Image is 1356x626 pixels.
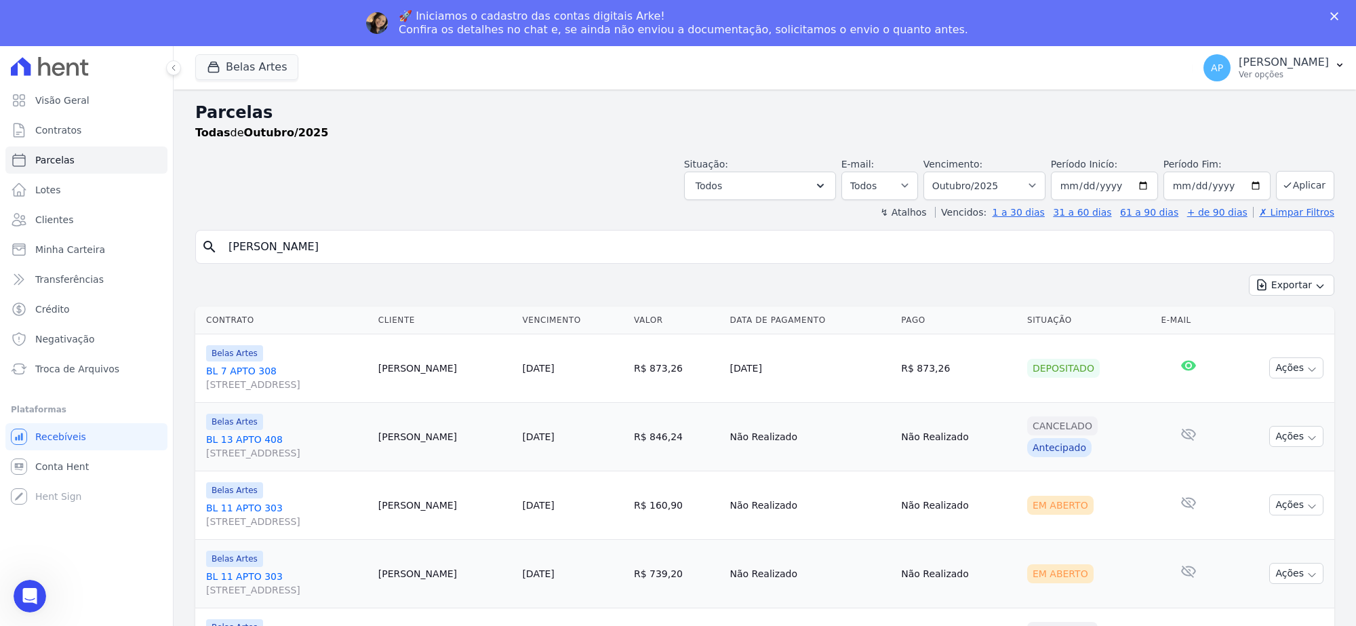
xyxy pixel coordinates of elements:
[373,402,517,471] td: [PERSON_NAME]
[206,551,263,567] span: Belas Artes
[1187,207,1248,218] a: + de 90 dias
[1156,307,1222,334] th: E-mail
[206,515,367,528] span: [STREET_ADDRESS]
[5,423,167,450] a: Recebíveis
[1276,171,1334,200] button: Aplicar
[11,402,162,418] div: Plataformas
[195,307,373,334] th: Contrato
[896,471,1022,539] td: Não Realizado
[14,580,46,612] iframe: Intercom live chat
[35,123,81,137] span: Contratos
[206,414,263,430] span: Belas Artes
[923,159,982,170] label: Vencimento:
[696,178,722,194] span: Todos
[517,307,629,334] th: Vencimento
[1027,416,1098,435] div: Cancelado
[1253,207,1334,218] a: ✗ Limpar Filtros
[35,460,89,473] span: Conta Hent
[1269,426,1323,447] button: Ações
[1027,564,1094,583] div: Em Aberto
[629,307,725,334] th: Valor
[522,431,554,442] a: [DATE]
[195,100,1334,125] h2: Parcelas
[684,172,836,200] button: Todos
[201,239,218,255] i: search
[896,307,1022,334] th: Pago
[5,146,167,174] a: Parcelas
[5,326,167,353] a: Negativação
[1022,307,1156,334] th: Situação
[629,402,725,471] td: R$ 846,24
[522,568,554,579] a: [DATE]
[206,482,263,498] span: Belas Artes
[1330,12,1344,20] div: Fechar
[206,501,367,528] a: BL 11 APTO 303[STREET_ADDRESS]
[373,539,517,608] td: [PERSON_NAME]
[725,402,896,471] td: Não Realizado
[206,570,367,597] a: BL 11 APTO 303[STREET_ADDRESS]
[35,153,75,167] span: Parcelas
[5,117,167,144] a: Contratos
[35,183,61,197] span: Lotes
[1053,207,1111,218] a: 31 a 60 dias
[5,87,167,114] a: Visão Geral
[1120,207,1178,218] a: 61 a 90 dias
[1249,275,1334,296] button: Exportar
[1163,157,1271,172] label: Período Fim:
[880,207,926,218] label: ↯ Atalhos
[373,334,517,402] td: [PERSON_NAME]
[1193,49,1356,87] button: AP [PERSON_NAME] Ver opções
[1211,63,1223,73] span: AP
[896,402,1022,471] td: Não Realizado
[725,307,896,334] th: Data de Pagamento
[5,176,167,203] a: Lotes
[1269,563,1323,584] button: Ações
[220,233,1328,260] input: Buscar por nome do lote ou do cliente
[993,207,1045,218] a: 1 a 30 dias
[206,364,367,391] a: BL 7 APTO 308[STREET_ADDRESS]
[629,334,725,402] td: R$ 873,26
[5,206,167,233] a: Clientes
[206,446,367,460] span: [STREET_ADDRESS]
[206,345,263,361] span: Belas Artes
[206,378,367,391] span: [STREET_ADDRESS]
[35,302,70,316] span: Crédito
[1239,69,1329,80] p: Ver opções
[35,94,89,107] span: Visão Geral
[725,539,896,608] td: Não Realizado
[195,125,328,141] p: de
[5,453,167,480] a: Conta Hent
[35,362,119,376] span: Troca de Arquivos
[1269,357,1323,378] button: Ações
[841,159,875,170] label: E-mail:
[896,334,1022,402] td: R$ 873,26
[725,334,896,402] td: [DATE]
[684,159,728,170] label: Situação:
[935,207,986,218] label: Vencidos:
[629,471,725,539] td: R$ 160,90
[206,433,367,460] a: BL 13 APTO 408[STREET_ADDRESS]
[1027,496,1094,515] div: Em Aberto
[1051,159,1117,170] label: Período Inicío:
[1269,494,1323,515] button: Ações
[5,236,167,263] a: Minha Carteira
[1027,359,1100,378] div: Depositado
[35,243,105,256] span: Minha Carteira
[522,500,554,511] a: [DATE]
[1239,56,1329,69] p: [PERSON_NAME]
[725,471,896,539] td: Não Realizado
[35,213,73,227] span: Clientes
[896,539,1022,608] td: Não Realizado
[366,12,388,34] img: Profile image for Adriane
[35,332,95,346] span: Negativação
[206,583,367,597] span: [STREET_ADDRESS]
[522,363,554,374] a: [DATE]
[629,539,725,608] td: R$ 739,20
[35,273,104,286] span: Transferências
[35,430,86,444] span: Recebíveis
[195,54,298,80] button: Belas Artes
[5,266,167,293] a: Transferências
[5,296,167,323] a: Crédito
[5,355,167,383] a: Troca de Arquivos
[399,9,968,37] div: 🚀 Iniciamos o cadastro das contas digitais Arke! Confira os detalhes no chat e, se ainda não envi...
